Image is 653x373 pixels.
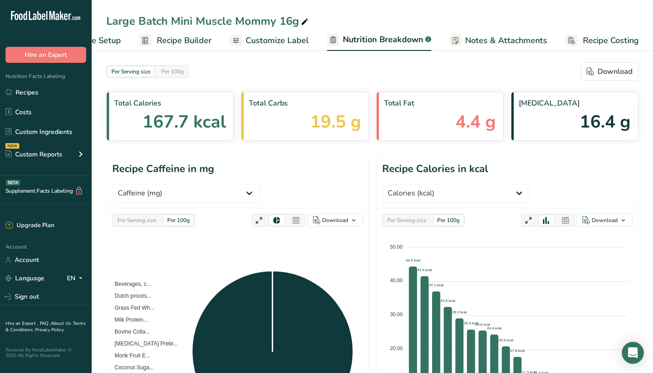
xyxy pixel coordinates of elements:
[143,109,226,135] span: 167.7 kcal
[310,109,361,135] span: 19.5 g
[112,161,214,177] h1: Recipe Caffeine in mg
[108,328,150,335] span: Bovine Colla...
[592,216,618,224] div: Download
[5,270,44,286] a: Language
[384,98,496,109] span: Total Fat
[108,305,154,311] span: Grass Fed Wh...
[390,312,403,317] tspan: 30.00
[6,180,20,185] div: BETA
[450,30,547,51] a: Notes & Attachments
[67,273,86,284] div: EN
[114,98,226,109] span: Total Calories
[139,30,212,51] a: Recipe Builder
[565,30,639,51] a: Recipe Costing
[576,214,632,227] button: Download
[307,214,363,227] button: Download
[5,143,19,149] div: NEW
[5,347,86,358] div: Powered By FoodLabelMaker © 2025 All Rights Reserved
[108,281,151,287] span: Beverages, c...
[108,364,154,371] span: Coconut Suga...
[230,30,309,51] a: Customize Label
[455,109,496,135] span: 4.4 g
[51,320,73,327] a: About Us .
[164,215,193,225] div: Per 100g
[35,327,64,333] a: Privacy Policy
[322,216,348,224] div: Download
[158,67,187,77] div: Per 100g
[382,161,488,177] h1: Recipe Calories in kcal
[157,34,212,47] span: Recipe Builder
[249,98,361,109] span: Total Carbs
[583,34,639,47] span: Recipe Costing
[390,278,403,283] tspan: 40.00
[5,47,86,63] button: Hire an Expert
[390,345,403,351] tspan: 20.00
[108,352,150,359] span: Monk Fruit E...
[580,109,631,135] span: 16.4 g
[622,342,644,364] div: Open Intercom Messenger
[108,293,152,299] span: Dutch proces...
[5,320,38,327] a: Hire an Expert .
[587,66,632,77] div: Download
[434,215,463,225] div: Per 100g
[5,150,62,159] div: Custom Reports
[581,62,638,81] button: Download
[114,215,160,225] div: Per Serving size
[465,34,547,47] span: Notes & Attachments
[327,29,431,51] a: Nutrition Breakdown
[108,317,148,323] span: Milk Protein...
[108,340,178,347] span: [MEDICAL_DATA] Prebi...
[5,221,54,230] div: Upgrade Plan
[71,34,121,47] span: Recipe Setup
[390,244,403,250] tspan: 50.00
[108,67,154,77] div: Per Serving size
[343,33,423,46] span: Nutrition Breakdown
[5,320,86,333] a: Terms & Conditions .
[384,215,430,225] div: Per Serving size
[40,320,51,327] a: FAQ .
[519,98,631,109] span: [MEDICAL_DATA]
[246,34,309,47] span: Customize Label
[106,13,310,29] div: Large Batch Mini Muscle Mommy 16g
